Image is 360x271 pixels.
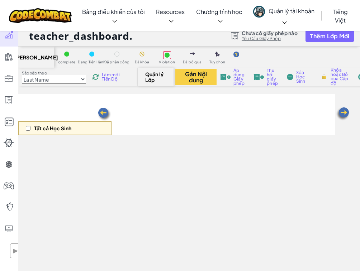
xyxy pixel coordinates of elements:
[22,70,86,76] label: Sắp xếp theo
[104,60,130,64] span: Đã phân công
[77,2,150,30] a: Bảng điều khiển của tôi
[9,8,72,23] img: CodeCombat logo
[233,52,239,57] img: IconHint.svg
[102,73,124,81] span: Làm mới Tiến Độ
[145,71,166,83] span: Quản lý Lớp
[220,74,231,80] img: IconLicenseApply.svg
[233,68,247,86] span: Áp dụng Giấy phép
[333,8,348,24] span: Tiếng Việt
[150,2,191,30] a: Resources
[331,68,352,85] span: Khóa hoặc Bỏ qua Cấp độ
[287,74,293,80] img: IconRemoveStudents.svg
[215,52,220,57] img: IconOptionalLevel.svg
[58,60,76,64] span: complete
[175,69,217,85] button: Gán Nội dung
[196,8,242,15] span: Chương trình học
[12,246,18,256] span: ▶
[324,2,356,30] a: Tiếng Việt
[269,7,314,25] span: Quản lý tài khoản
[92,74,99,80] img: IconReload.svg
[305,30,354,42] button: Thêm Lớp Mới
[191,2,248,30] a: Chương trình học
[97,107,112,121] img: Arrow_Left.png
[267,68,280,86] span: Thu hồi giấy phép
[190,52,195,55] img: IconSkippedLevel.svg
[159,60,175,64] span: Violation
[156,8,185,15] span: Resources
[209,60,226,64] span: Tùy chọn
[253,6,265,18] img: avatar
[14,54,58,60] span: [PERSON_NAME]
[135,60,150,64] span: Đã khóa
[82,8,145,15] span: Bảng điều khiển của tôi
[242,36,298,42] a: Yêu Cầu Giấy Phép
[296,71,314,83] span: Xóa Học Sinh
[29,29,132,43] h1: teacher_dashboard.
[78,60,105,64] span: Đang Tiến Hành
[336,107,350,121] img: Arrow_Left.png
[183,60,202,64] span: Đã bỏ qua
[242,30,298,36] span: Chưa có giấy phép nào
[253,74,264,80] img: IconLicenseRevoke.svg
[34,125,71,131] p: Tất cả Học Sinh
[320,73,328,80] img: IconLock.svg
